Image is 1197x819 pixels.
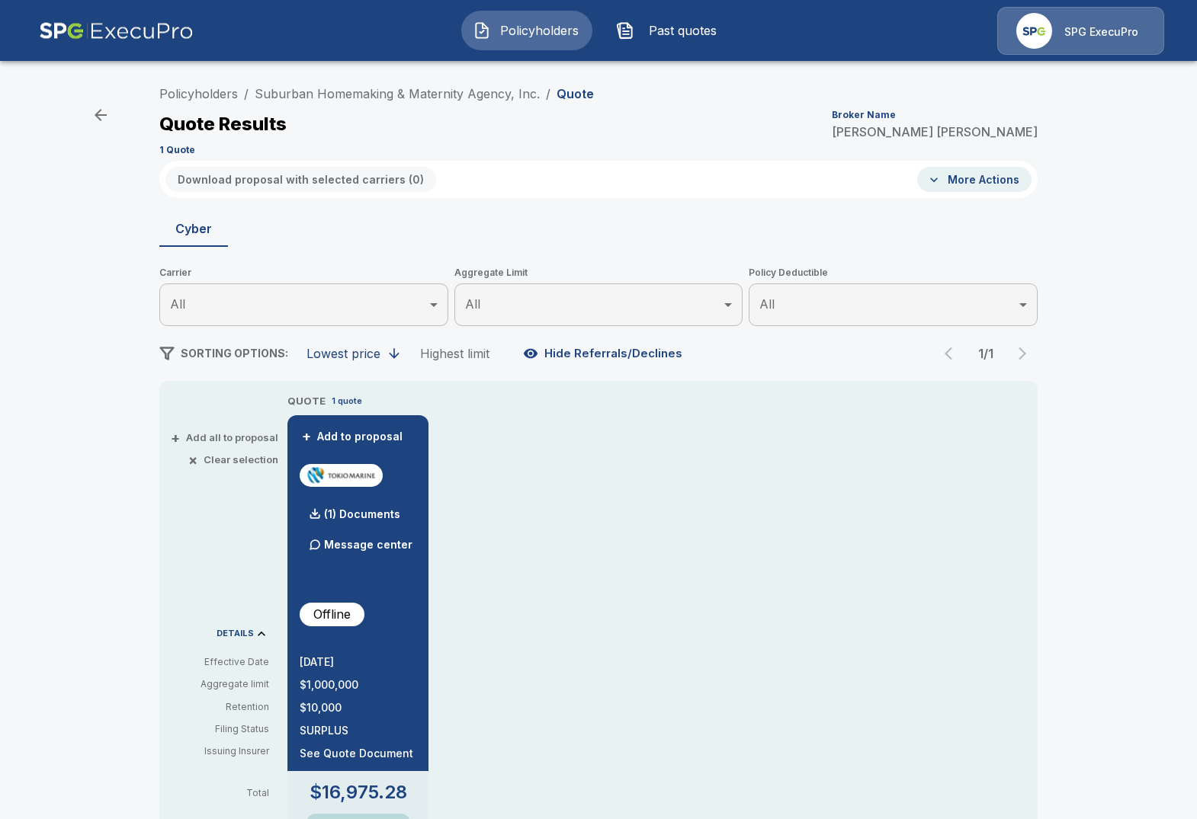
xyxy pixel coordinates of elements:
[159,210,228,247] button: Cyber
[313,605,351,623] p: Offline
[172,655,269,669] p: Effective Date
[640,21,724,40] span: Past quotes
[159,86,238,101] a: Policyholders
[287,394,326,409] p: QUOTE
[832,110,896,120] p: Broker Name
[181,347,288,360] span: SORTING OPTIONS:
[332,395,362,408] p: 1 quote
[454,265,743,280] span: Aggregate Limit
[324,509,400,520] p: (1) Documents
[832,126,1038,138] p: [PERSON_NAME] [PERSON_NAME]
[300,748,416,759] p: See Quote Document
[159,146,195,155] p: 1 Quote
[188,455,197,465] span: ×
[159,265,448,280] span: Carrier
[465,296,480,312] span: All
[310,783,407,801] p: $16,975.28
[605,11,736,50] button: Past quotes IconPast quotes
[191,455,278,465] button: ×Clear selection
[172,677,269,691] p: Aggregate limit
[159,115,287,133] p: Quote Results
[420,346,489,361] div: Highest limit
[324,536,412,552] p: Message center
[165,167,436,192] button: Download proposal with selected carriers (0)
[171,433,180,443] span: +
[1064,24,1138,40] p: SPG ExecuPro
[749,265,1038,280] span: Policy Deductible
[217,629,254,638] p: DETAILS
[557,88,594,100] p: Quote
[170,296,185,312] span: All
[546,85,550,103] li: /
[172,744,269,758] p: Issuing Insurer
[172,700,269,714] p: Retention
[39,7,194,55] img: AA Logo
[616,21,634,40] img: Past quotes Icon
[300,680,416,690] p: $1,000,000
[306,464,377,487] img: tmhcccyber
[300,725,416,736] p: SURPLUS
[159,85,594,103] nav: breadcrumb
[306,346,380,361] div: Lowest price
[461,11,592,50] button: Policyholders IconPolicyholders
[1016,13,1052,49] img: Agency Icon
[300,657,416,667] p: [DATE]
[759,296,775,312] span: All
[255,86,540,101] a: Suburban Homemaking & Maternity Agency, Inc.
[302,431,311,442] span: +
[300,702,416,713] p: $10,000
[971,347,1001,360] p: 1 / 1
[497,21,581,40] span: Policyholders
[473,21,491,40] img: Policyholders Icon
[174,433,278,443] button: +Add all to proposal
[172,789,281,798] p: Total
[172,722,269,736] p: Filing Status
[917,167,1032,192] button: More Actions
[300,428,406,445] button: +Add to proposal
[997,7,1164,55] a: Agency IconSPG ExecuPro
[520,339,688,368] button: Hide Referrals/Declines
[244,85,249,103] li: /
